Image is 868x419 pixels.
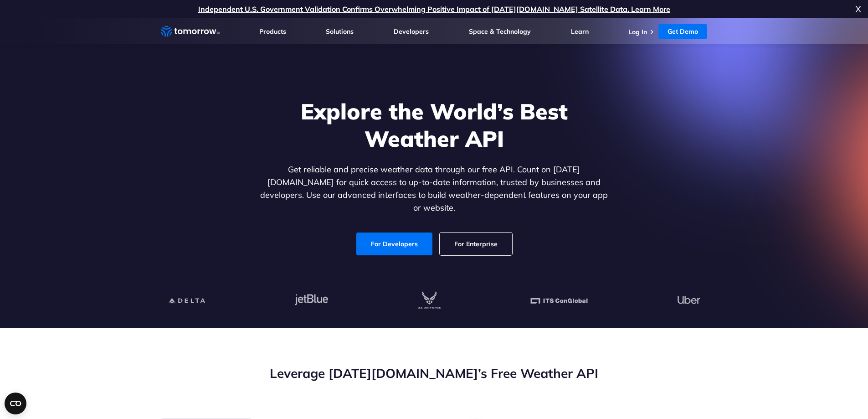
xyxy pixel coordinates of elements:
a: Learn [571,27,589,36]
a: For Enterprise [440,233,512,255]
h1: Explore the World’s Best Weather API [258,98,610,152]
h2: Leverage [DATE][DOMAIN_NAME]’s Free Weather API [161,365,708,382]
a: For Developers [356,233,432,255]
a: Log In [628,28,647,36]
a: Products [259,27,286,36]
button: Open CMP widget [5,393,26,414]
a: Get Demo [658,24,707,39]
a: Home link [161,25,220,38]
p: Get reliable and precise weather data through our free API. Count on [DATE][DOMAIN_NAME] for quic... [258,163,610,214]
a: Developers [394,27,429,36]
a: Space & Technology [469,27,531,36]
a: Solutions [326,27,354,36]
a: Independent U.S. Government Validation Confirms Overwhelming Positive Impact of [DATE][DOMAIN_NAM... [198,5,670,14]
